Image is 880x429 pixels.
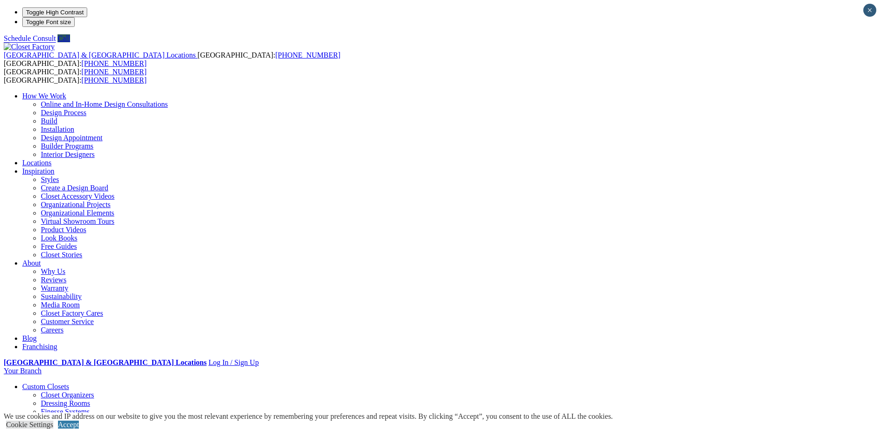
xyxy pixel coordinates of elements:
span: [GEOGRAPHIC_DATA]: [GEOGRAPHIC_DATA]: [4,51,340,67]
a: Design Appointment [41,134,103,142]
a: Reviews [41,276,66,284]
a: Online and In-Home Design Consultations [41,100,168,108]
a: Custom Closets [22,383,69,390]
button: Toggle High Contrast [22,7,87,17]
a: Sustainability [41,292,82,300]
a: Closet Factory Cares [41,309,103,317]
a: [GEOGRAPHIC_DATA] & [GEOGRAPHIC_DATA] Locations [4,51,198,59]
a: Virtual Showroom Tours [41,217,115,225]
a: Schedule Consult [4,34,56,42]
span: [GEOGRAPHIC_DATA]: [GEOGRAPHIC_DATA]: [4,68,147,84]
a: Locations [22,159,51,167]
a: Log In / Sign Up [208,358,258,366]
a: [GEOGRAPHIC_DATA] & [GEOGRAPHIC_DATA] Locations [4,358,206,366]
a: [PHONE_NUMBER] [82,68,147,76]
span: Toggle Font size [26,19,71,26]
button: Close [863,4,876,17]
a: Media Room [41,301,80,309]
a: Customer Service [41,318,94,325]
span: [GEOGRAPHIC_DATA] & [GEOGRAPHIC_DATA] Locations [4,51,196,59]
button: Toggle Font size [22,17,75,27]
a: Warranty [41,284,68,292]
a: Careers [41,326,64,334]
a: Why Us [41,267,65,275]
a: Closet Stories [41,251,82,259]
a: Closet Accessory Videos [41,192,115,200]
a: Interior Designers [41,150,95,158]
a: About [22,259,41,267]
a: Dressing Rooms [41,399,90,407]
a: Build [41,117,58,125]
a: Closet Organizers [41,391,94,399]
a: Cookie Settings [6,421,53,429]
a: [PHONE_NUMBER] [82,76,147,84]
a: Product Videos [41,226,86,234]
a: Organizational Elements [41,209,114,217]
a: Design Process [41,109,86,117]
a: Finesse Systems [41,408,90,416]
a: Your Branch [4,367,41,375]
a: Look Books [41,234,77,242]
a: Free Guides [41,242,77,250]
a: Franchising [22,343,58,351]
a: Inspiration [22,167,54,175]
span: Toggle High Contrast [26,9,84,16]
a: Create a Design Board [41,184,108,192]
a: Builder Programs [41,142,93,150]
div: We use cookies and IP address on our website to give you the most relevant experience by remember... [4,412,613,421]
a: Installation [41,125,74,133]
a: [PHONE_NUMBER] [82,59,147,67]
img: Closet Factory [4,43,55,51]
a: Call [58,34,70,42]
a: How We Work [22,92,66,100]
a: Blog [22,334,37,342]
a: [PHONE_NUMBER] [275,51,340,59]
a: Accept [58,421,79,429]
a: Organizational Projects [41,201,110,208]
a: Styles [41,175,59,183]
